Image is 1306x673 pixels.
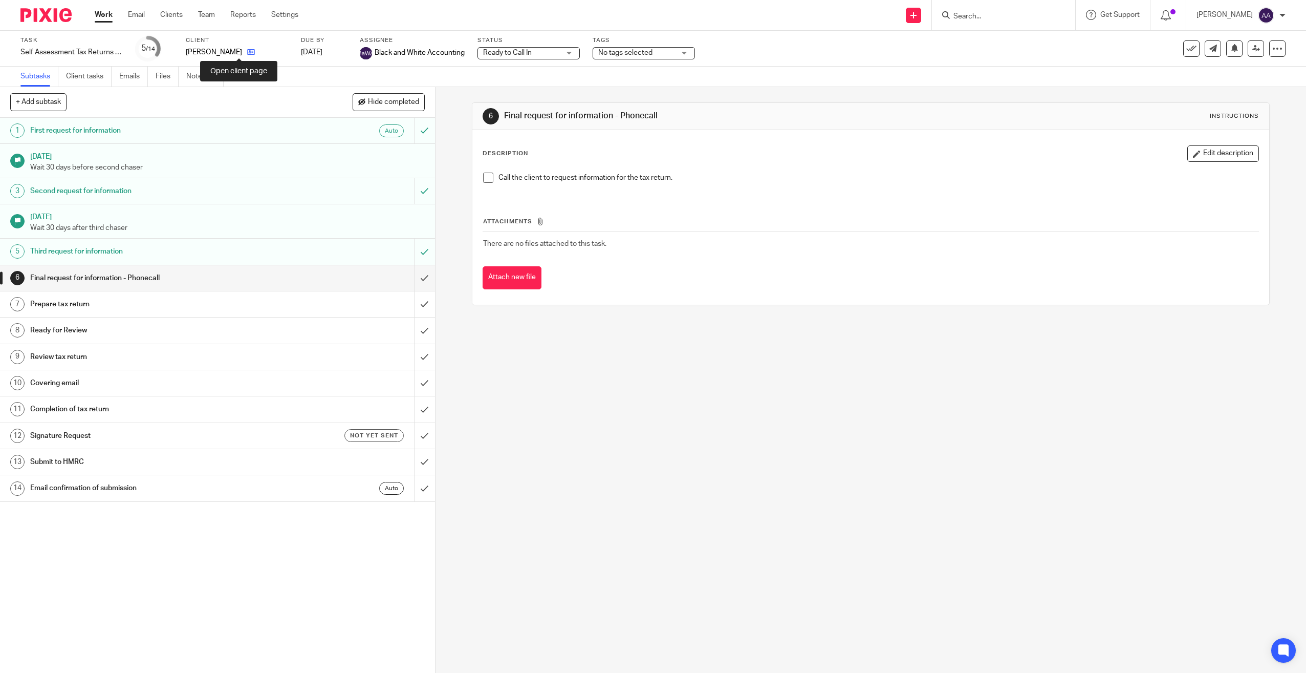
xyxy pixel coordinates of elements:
div: 1 [10,123,25,138]
p: Description [483,150,528,158]
a: Notes (0) [186,67,224,87]
p: Wait 30 days after third chaser [30,223,425,233]
span: Attachments [483,219,532,224]
span: Get Support [1100,11,1140,18]
h1: Covering email [30,375,279,391]
label: Tags [593,36,695,45]
div: Auto [379,124,404,137]
h1: Final request for information - Phonecall [504,111,893,121]
h1: Submit to HMRC [30,454,279,470]
p: [PERSON_NAME] [1196,10,1253,20]
span: Ready to Call In [483,49,532,56]
label: Due by [301,36,347,45]
div: Auto [379,482,404,495]
div: Self Assessment Tax Returns - NON BOOKKEEPING CLIENTS [20,47,123,57]
span: [DATE] [301,49,322,56]
p: [PERSON_NAME] [186,47,242,57]
h1: Second request for information [30,183,279,199]
h1: Completion of tax return [30,402,279,417]
div: 5 [10,244,25,259]
button: Edit description [1187,145,1259,162]
span: There are no files attached to this task. [483,240,606,247]
h1: Ready for Review [30,323,279,338]
a: Settings [271,10,298,20]
a: Email [128,10,145,20]
div: 10 [10,376,25,390]
span: Not yet sent [350,431,398,440]
h1: [DATE] [30,149,425,162]
a: Reports [230,10,256,20]
label: Client [186,36,288,45]
div: 5 [141,43,155,54]
h1: Signature Request [30,428,279,444]
h1: Prepare tax return [30,297,279,312]
a: Emails [119,67,148,87]
p: Wait 30 days before second chaser [30,162,425,173]
div: 8 [10,323,25,338]
label: Task [20,36,123,45]
div: 9 [10,350,25,364]
div: 13 [10,455,25,469]
h1: First request for information [30,123,279,138]
input: Search [952,12,1044,22]
span: Hide completed [368,98,419,107]
button: Hide completed [353,93,425,111]
a: Client tasks [66,67,112,87]
span: Black and White Accounting [375,48,465,58]
span: No tags selected [598,49,652,56]
a: Clients [160,10,183,20]
a: Team [198,10,215,20]
div: 12 [10,429,25,443]
img: svg%3E [360,47,372,59]
button: + Add subtask [10,93,67,111]
div: 6 [483,108,499,124]
label: Status [477,36,580,45]
h1: [DATE] [30,209,425,222]
label: Assignee [360,36,465,45]
div: 7 [10,297,25,311]
h1: Review tax return [30,349,279,365]
h1: Third request for information [30,244,279,259]
a: Files [156,67,179,87]
div: 14 [10,481,25,496]
h1: Email confirmation of submission [30,480,279,496]
img: svg%3E [1258,7,1274,24]
a: Subtasks [20,67,58,87]
img: Pixie [20,8,72,22]
small: /14 [146,46,155,52]
div: 6 [10,271,25,285]
div: 3 [10,184,25,198]
a: Work [95,10,113,20]
p: Call the client to request information for the tax return. [498,173,1259,183]
div: 11 [10,402,25,416]
div: Instructions [1210,112,1259,120]
h1: Final request for information - Phonecall [30,270,279,286]
button: Attach new file [483,266,541,289]
a: Audit logs [231,67,271,87]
